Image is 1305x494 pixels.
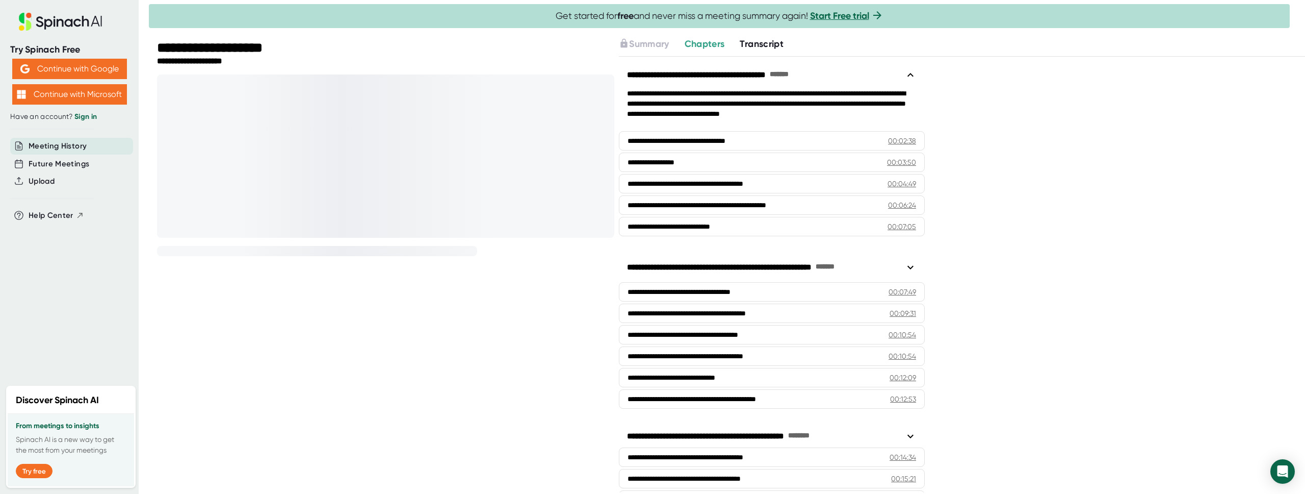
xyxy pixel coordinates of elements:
[890,308,916,318] div: 00:09:31
[20,64,30,73] img: Aehbyd4JwY73AAAAAElFTkSuQmCC
[740,38,784,50] span: Transcript
[685,37,725,51] button: Chapters
[890,452,916,462] div: 00:14:34
[16,434,126,456] p: Spinach AI is a new way to get the most from your meetings
[12,59,127,79] button: Continue with Google
[888,200,916,210] div: 00:06:24
[29,158,89,170] button: Future Meetings
[810,10,869,21] a: Start Free trial
[891,474,916,484] div: 00:15:21
[685,38,725,50] span: Chapters
[16,393,99,407] h2: Discover Spinach AI
[16,422,126,430] h3: From meetings to insights
[889,351,916,361] div: 00:10:54
[888,179,916,189] div: 00:04:49
[556,10,883,22] span: Get started for and never miss a meeting summary again!
[29,210,84,221] button: Help Center
[890,394,916,404] div: 00:12:53
[74,112,97,121] a: Sign in
[629,38,669,50] span: Summary
[888,221,916,232] div: 00:07:05
[617,10,634,21] b: free
[887,157,916,167] div: 00:03:50
[16,464,53,478] button: Try free
[1270,459,1295,484] div: Open Intercom Messenger
[740,37,784,51] button: Transcript
[619,37,669,51] button: Summary
[889,287,916,297] div: 00:07:49
[29,176,55,187] button: Upload
[12,84,127,105] button: Continue with Microsoft
[10,44,128,56] div: Try Spinach Free
[29,140,87,152] button: Meeting History
[889,330,916,340] div: 00:10:54
[888,136,916,146] div: 00:02:38
[10,112,128,121] div: Have an account?
[890,373,916,383] div: 00:12:09
[29,210,73,221] span: Help Center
